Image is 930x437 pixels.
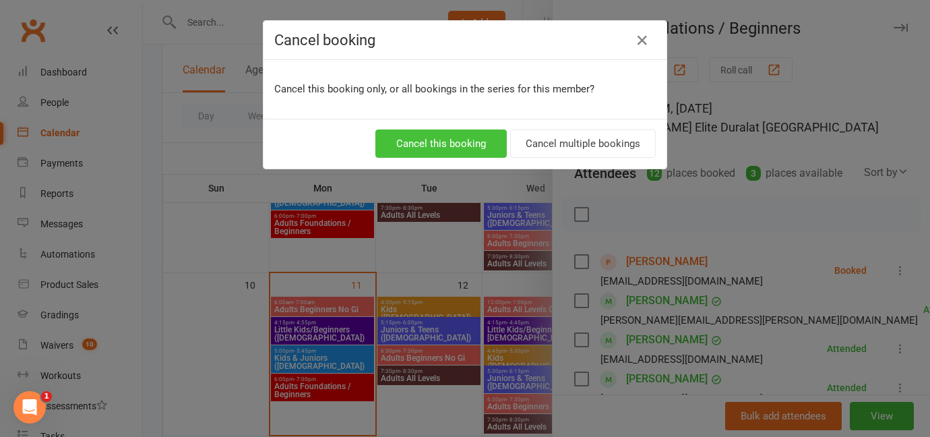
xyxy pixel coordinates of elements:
button: Close [631,30,653,51]
span: 1 [41,391,52,402]
button: Cancel multiple bookings [510,129,656,158]
iframe: Intercom live chat [13,391,46,424]
h4: Cancel booking [274,32,656,49]
button: Cancel this booking [375,129,507,158]
p: Cancel this booking only, or all bookings in the series for this member? [274,81,656,97]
